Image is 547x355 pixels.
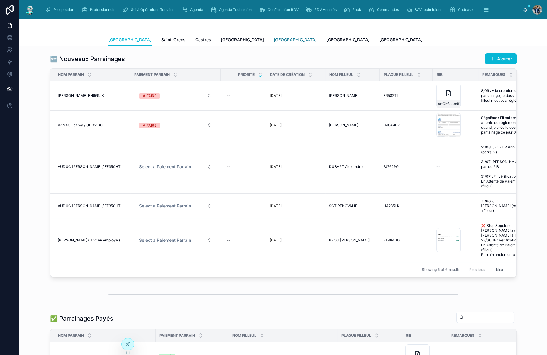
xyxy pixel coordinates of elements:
span: [GEOGRAPHIC_DATA] [274,37,317,43]
span: -- [436,164,440,169]
span: Cadeaux [458,7,473,12]
span: Saint-Orens [161,37,186,43]
a: 8/09 : A la création de ce parrainage, le dossier du filleul n'est pas réglé [479,86,529,105]
a: Professionnels [80,4,119,15]
a: FT984BQ [383,238,429,243]
span: Commandes [377,7,399,12]
span: HA235LK [383,203,399,208]
a: [PERSON_NAME] ( Ancien employé ) [58,238,127,243]
img: App logo [24,5,35,15]
a: [GEOGRAPHIC_DATA] [326,34,370,46]
span: RIB [437,72,443,77]
a: -- [224,235,262,245]
span: DUBART Alexandre [329,164,363,169]
a: Ségolène : Filleul : en attente de règlement quand je crée le dossier de parrainage ce jour 08/09 [479,113,529,137]
button: Select Button [134,235,217,246]
span: SCT RENOVALIE [329,203,357,208]
div: -- [227,238,230,243]
a: AUDUC [PERSON_NAME] / EE350HT [58,203,127,208]
span: Ségolène : Filleul : en attente de règlement quand je crée le dossier de parrainage ce jour 08/09 [481,115,527,135]
a: Suivi Opérations Terrains [121,4,179,15]
span: Date de Création [270,72,305,77]
span: FT984BQ [383,238,400,243]
button: Select Button [134,200,217,211]
a: Cadeaux [448,4,478,15]
a: ❌ Stop Ségolène : [PERSON_NAME] avec [PERSON_NAME] s'il dit ok 23/06 JF : vérification ➡️ En Atte... [479,221,529,260]
a: [DATE] [270,238,322,243]
a: Select Button [134,119,217,131]
a: [DATE] [270,123,322,128]
div: -- [227,164,230,169]
p: [DATE] [270,164,282,169]
span: DJ844FV [383,123,400,128]
p: [DATE] [270,238,282,243]
span: Rack [352,7,361,12]
a: AUDUC [PERSON_NAME] / EE350HT [58,164,127,169]
h1: ✅ Parrainages Payés [50,314,113,323]
span: Remarques [451,333,474,338]
div: -- [227,93,230,98]
a: 21/08 JF : RDV Annulé (parrain ) 31/07 [PERSON_NAME] : pas de RIB 31/07 JF : vérification ➡️ En A... [479,142,529,191]
p: [DATE] [270,93,282,98]
a: Select Button [134,234,217,246]
span: Select a Paiement Parrain [139,203,191,209]
a: Agenda Technicien [209,4,256,15]
button: Select Button [134,120,217,131]
a: [PERSON_NAME] [329,123,376,128]
span: [PERSON_NAME] [329,123,358,128]
span: Priorité [238,72,255,77]
a: attGbfpN2VfBMoohq16563-RIB_KARIM_NASFI_OU_NAJOUA_FERCHICHI_4965.pdf [436,84,475,108]
button: Select Button [134,90,217,101]
span: 21/08 JF : RDV Annulé (parrain ) 31/07 [PERSON_NAME] : pas de RIB 31/07 JF : vérification ➡️ En A... [481,145,527,189]
span: Agenda [190,7,203,12]
a: Select Button [134,161,217,172]
button: Ajouter [485,53,517,64]
a: [GEOGRAPHIC_DATA] [108,34,152,46]
span: [GEOGRAPHIC_DATA] [326,37,370,43]
button: Select Button [134,161,217,172]
span: Remarques [482,72,505,77]
a: -- [224,201,262,211]
a: BROU [PERSON_NAME] [329,238,376,243]
span: FJ762PG [383,164,399,169]
a: 21/08 JF : [PERSON_NAME] (parrain +filleul) [479,196,529,216]
span: 8/09 : A la création de ce parrainage, le dossier du filleul n'est pas réglé [481,88,527,103]
a: Rack [342,4,365,15]
span: Castres [195,37,211,43]
span: 21/08 JF : [PERSON_NAME] (parrain +filleul) [481,199,527,213]
a: -- [224,120,262,130]
a: AZNAG Fatima / GD351BG [58,123,127,128]
a: Agenda [180,4,207,15]
a: FJ762PG [383,164,429,169]
a: [GEOGRAPHIC_DATA] [379,34,422,46]
div: -- [227,123,230,128]
span: Plaque Filleul [384,72,413,77]
a: [DATE] [270,93,322,98]
span: BROU [PERSON_NAME] [329,238,370,243]
p: [DATE] [270,203,282,208]
span: AUDUC [PERSON_NAME] / EE350HT [58,164,121,169]
a: HA235LK [383,203,429,208]
span: [PERSON_NAME] ( Ancien employé ) [58,238,120,243]
span: [GEOGRAPHIC_DATA] [379,37,422,43]
span: .pdf [453,101,459,106]
a: SCT RENOVALIE [329,203,376,208]
div: À FAIRE [143,123,156,128]
a: [DATE] [270,203,322,208]
span: AZNAG Fatima / GD351BG [58,123,103,128]
span: -- [436,203,440,208]
span: Suivi Opérations Terrains [131,7,174,12]
a: -- [436,203,475,208]
a: Saint-Orens [161,34,186,46]
a: -- [436,164,475,169]
div: scrollable content [40,3,523,16]
a: [GEOGRAPHIC_DATA] [221,34,264,46]
span: ❌ Stop Ségolène : [PERSON_NAME] avec [PERSON_NAME] s'il dit ok 23/06 JF : vérification ➡️ En Atte... [481,223,527,257]
a: DUBART Alexandre [329,164,376,169]
span: [PERSON_NAME] EN969JK [58,93,104,98]
a: [PERSON_NAME] EN969JK [58,93,127,98]
span: Nom Parrain [58,333,84,338]
span: Paiement Parrain [134,72,170,77]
